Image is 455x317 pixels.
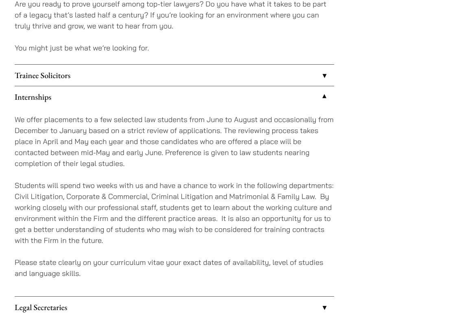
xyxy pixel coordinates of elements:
p: We offer placements to a few selected law students from June to August and occasionally from Dece... [15,114,334,169]
p: You might just be what we’re looking for. [15,42,334,53]
div: Internships [15,107,334,296]
p: Students will spend two weeks with us and have a chance to work in the following departments: Civ... [15,180,334,246]
a: Internships [15,86,334,107]
a: Trainee Solicitors [15,65,334,86]
p: Please state clearly on your curriculum vitae your exact dates of availability, level of studies ... [15,257,334,279]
